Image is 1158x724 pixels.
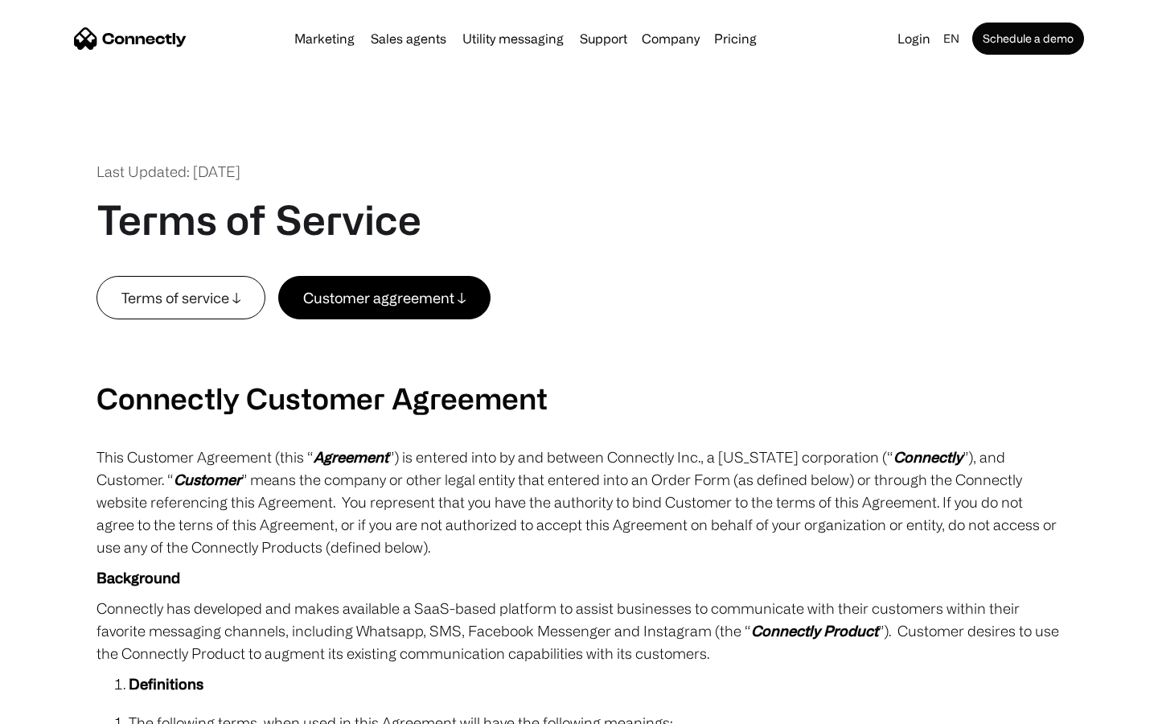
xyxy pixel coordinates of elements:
[32,696,96,718] ul: Language list
[456,32,570,45] a: Utility messaging
[891,27,937,50] a: Login
[303,286,466,309] div: Customer aggreement ↓
[708,32,763,45] a: Pricing
[96,350,1061,372] p: ‍
[96,161,240,183] div: Last Updated: [DATE]
[96,319,1061,342] p: ‍
[943,27,959,50] div: en
[121,286,240,309] div: Terms of service ↓
[174,471,241,487] em: Customer
[96,381,1061,415] h2: Connectly Customer Agreement
[314,449,388,465] em: Agreement
[129,676,203,692] strong: Definitions
[16,694,96,718] aside: Language selected: English
[751,623,878,639] em: Connectly Product
[96,570,180,586] strong: Background
[364,32,453,45] a: Sales agents
[96,597,1061,664] p: Connectly has developed and makes available a SaaS-based platform to assist businesses to communi...
[893,449,963,465] em: Connectly
[96,195,421,244] h1: Terms of Service
[96,446,1061,558] p: This Customer Agreement (this “ ”) is entered into by and between Connectly Inc., a [US_STATE] co...
[573,32,634,45] a: Support
[642,27,700,50] div: Company
[972,23,1084,55] a: Schedule a demo
[288,32,361,45] a: Marketing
